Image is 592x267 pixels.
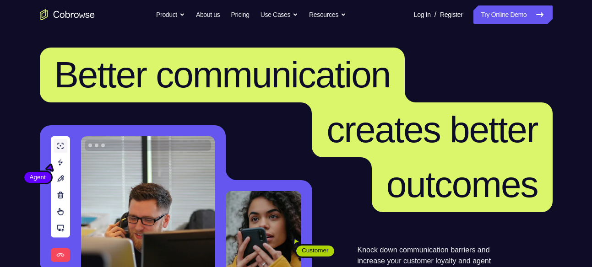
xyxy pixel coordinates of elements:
a: Log In [414,5,431,24]
a: Pricing [231,5,249,24]
span: Better communication [54,54,391,95]
button: Use Cases [261,5,298,24]
a: About us [196,5,220,24]
span: / [434,9,436,20]
a: Try Online Demo [473,5,552,24]
span: creates better [326,109,538,150]
button: Resources [309,5,346,24]
span: outcomes [386,164,538,205]
a: Go to the home page [40,9,95,20]
a: Register [440,5,462,24]
button: Product [156,5,185,24]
